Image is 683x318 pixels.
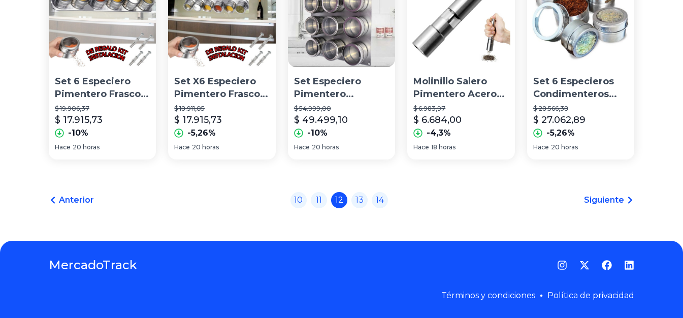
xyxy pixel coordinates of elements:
p: Molinillo Salero Pimentero Acero Piston Moledor Granos Color Gris [413,75,508,101]
a: 11 [311,192,327,208]
p: Set X6 Especiero Pimentero Frasco Magentico Soporte Amurable [174,75,269,101]
span: Hace [55,143,71,151]
a: Facebook [602,260,612,270]
a: Twitter [579,260,590,270]
span: 20 horas [192,143,219,151]
p: $ 54.999,00 [294,105,389,113]
span: 20 horas [73,143,100,151]
p: $ 27.062,89 [533,113,586,127]
p: -5,26% [187,127,216,139]
a: 13 [351,192,368,208]
span: Hace [174,143,190,151]
a: Política de privacidad [547,291,634,300]
p: -5,26% [546,127,575,139]
p: -10% [68,127,88,139]
a: LinkedIn [624,260,634,270]
a: 14 [372,192,388,208]
p: $ 49.499,10 [294,113,348,127]
a: Instagram [557,260,567,270]
p: $ 18.911,05 [174,105,269,113]
p: Set 6 Especiero Pimentero Frascos Magentico Soporte Amurable [55,75,150,101]
span: 20 horas [312,143,339,151]
p: -10% [307,127,328,139]
a: Términos y condiciones [441,291,535,300]
p: $ 6.983,97 [413,105,508,113]
p: $ 28.566,38 [533,105,628,113]
span: Siguiente [584,194,624,206]
p: $ 17.915,73 [174,113,222,127]
span: 18 horas [431,143,456,151]
p: Set Especiero Pimentero Magnetico 12 Frasco Soporte Amurable [294,75,389,101]
span: Anterior [59,194,94,206]
a: 10 [290,192,307,208]
p: Set 6 Especieros Condimenteros Pimentero Acero Imantados [533,75,628,101]
a: Siguiente [584,194,634,206]
p: $ 6.684,00 [413,113,462,127]
span: Hace [294,143,310,151]
p: $ 17.915,73 [55,113,103,127]
span: 20 horas [551,143,578,151]
span: Hace [413,143,429,151]
p: $ 19.906,37 [55,105,150,113]
a: MercadoTrack [49,257,137,273]
p: -4,3% [427,127,451,139]
a: Anterior [49,194,94,206]
span: Hace [533,143,549,151]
